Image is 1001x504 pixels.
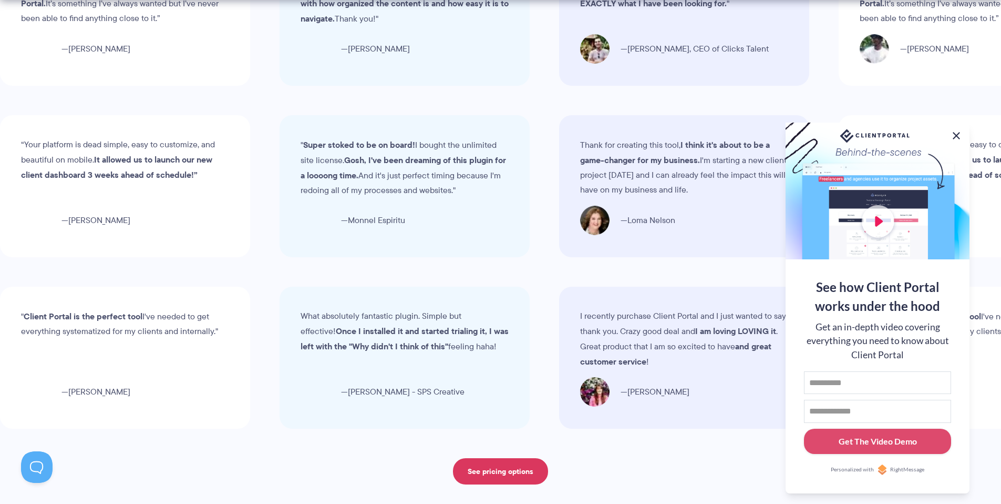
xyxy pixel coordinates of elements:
img: Loma Nelson [589,206,618,235]
strong: Client Portal is the perfect tool [24,310,142,322]
img: Personalized with RightMessage [877,465,888,475]
strong: Super stoked to be on board! [312,138,424,151]
span: Loma Nelson [629,213,684,228]
button: Get The Video Demo [804,429,951,455]
div: See how Client Portal works under the hood [804,278,951,316]
strong: I am loving LOVING it [695,325,776,337]
a: See pricing options [453,458,548,485]
strong: Gosh, I've been dreaming of this plugin for a loooong time. [309,154,514,182]
img: Anthony Wallace [860,34,889,64]
img: Anthony Wallace [21,34,50,64]
blockquote: " I've needed to get everything systematized for my clients and internally." [21,309,229,339]
span: [PERSON_NAME] - SPS Creative [341,385,465,399]
span: RightMessage [890,466,924,474]
a: Personalized withRightMessage [804,465,951,475]
img: AB Lieberman, CEO of Clicks Talent [580,34,610,64]
blockquote: Thank for creating this tool, I'm starting a new client project [DATE] and I can already feel the... [589,137,797,197]
img: Sam Sedgeman - SPS Creative [301,377,330,407]
span: [PERSON_NAME] [70,213,139,228]
img: Katrina Upton [580,377,610,407]
blockquote: “Your platform is dead simple, easy to customize, and beautiful on mobile. [29,137,238,183]
span: [PERSON_NAME] [341,42,410,56]
img: Evangeline Gersich [21,377,50,407]
span: [PERSON_NAME] [621,385,689,399]
strong: It allowed us to launch our new client dashboard 3 weeks ahead of schedule!” [29,153,221,181]
span: [PERSON_NAME] [61,42,130,56]
div: Get an in-depth video covering everything you need to know about Client Portal [804,320,951,362]
blockquote: What absolutely fantastic plugin. Simple but effective! feeling haha! [301,309,509,354]
blockquote: I recently purchase Client Portal and I just wanted to say thank you. Crazy good deal and . Great... [580,309,788,369]
span: [PERSON_NAME] [900,42,969,56]
span: Monnel Espiritu [349,213,414,228]
iframe: Toggle Customer Support [21,451,53,483]
span: [PERSON_NAME], CEO of Clicks Talent [621,42,769,56]
img: Richard Walsh [29,206,59,235]
strong: Once I installed it and started trialing it, I was left with the "Why didn't I think of this" [301,325,509,352]
img: Tasha Hussey [301,34,330,64]
img: Monnel Espiritu [309,206,338,235]
blockquote: " I bought the unlimited site license. And it's just perfect timing because I'm redoing all of my... [309,137,517,198]
span: [PERSON_NAME] [61,385,130,399]
span: Personalized with [831,466,874,474]
div: Get The Video Demo [839,435,917,448]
